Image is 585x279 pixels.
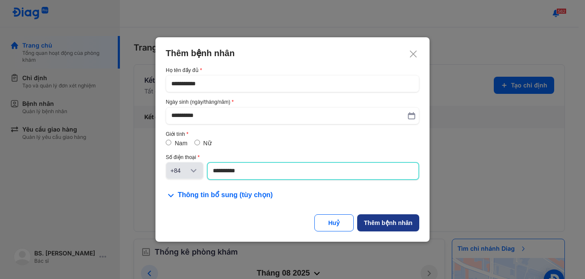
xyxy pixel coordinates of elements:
button: Thêm bệnh nhân [357,214,419,231]
button: Huỷ [314,214,354,231]
div: Họ tên đầy đủ [166,67,419,73]
div: Thêm bệnh nhân [364,219,412,227]
label: Nữ [203,140,212,147]
div: Ngày sinh (ngày/tháng/năm) [166,99,419,105]
span: Thông tin bổ sung (tùy chọn) [178,190,273,201]
div: Thêm bệnh nhân [166,48,419,59]
label: Nam [175,140,188,147]
div: Giới tính [166,131,419,137]
div: +84 [170,166,188,175]
div: Số điện thoại [166,154,419,160]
